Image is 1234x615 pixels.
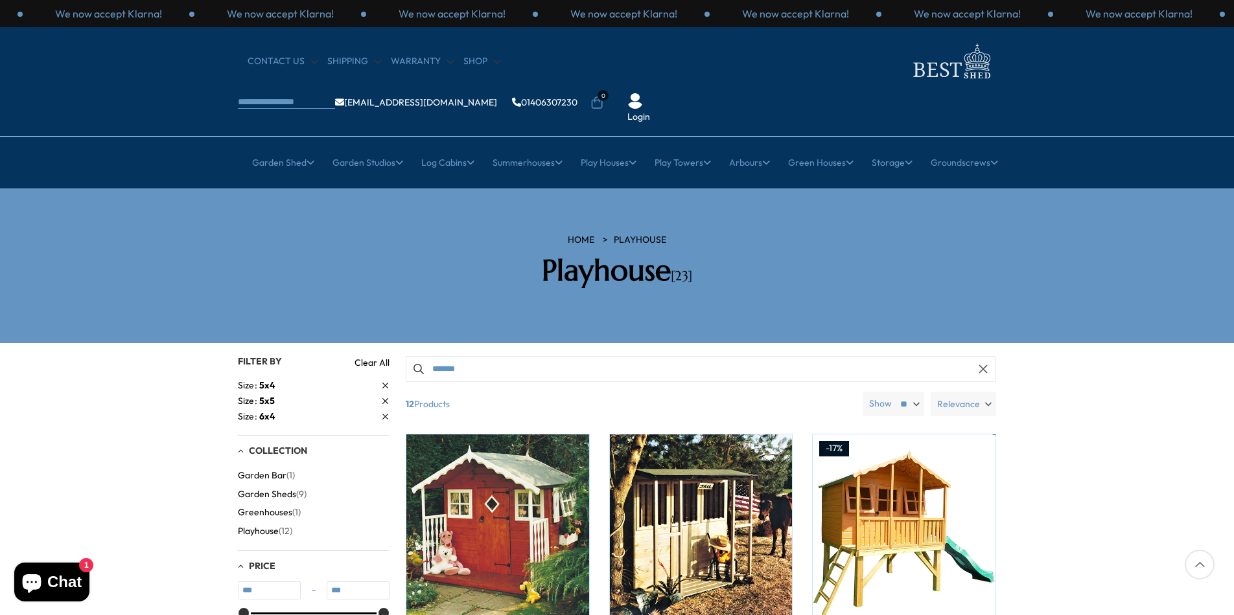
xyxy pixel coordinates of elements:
a: Play Houses [581,146,636,179]
button: Playhouse (12) [238,522,292,541]
a: [EMAIL_ADDRESS][DOMAIN_NAME] [335,98,497,107]
h2: Playhouse [432,253,802,288]
a: 0 [590,96,603,109]
input: Min value [238,581,301,599]
b: 12 [406,392,414,416]
span: 5x5 [259,395,275,407]
a: Playhouse [614,234,666,247]
input: Max value [327,581,390,599]
inbox-online-store-chat: Shopify online store chat [10,563,93,605]
span: Garden Sheds [238,489,296,500]
p: We now accept Klarna! [399,6,506,21]
span: Price [249,560,275,572]
span: Filter By [238,355,282,367]
div: 3 / 3 [538,6,710,21]
span: (12) [279,526,292,537]
p: We now accept Klarna! [55,6,162,21]
label: Show [869,397,892,410]
span: Garden Bar [238,470,286,481]
div: 3 / 3 [1053,6,1225,21]
span: [23] [671,268,692,284]
a: Groundscrews [931,146,998,179]
button: Greenhouses (1) [238,503,301,522]
span: 6x4 [259,410,275,422]
a: Shipping [327,55,381,68]
img: User Icon [627,93,643,109]
a: CONTACT US [248,55,318,68]
a: 01406307230 [512,98,577,107]
input: Search products [406,356,996,382]
span: - [301,584,327,597]
a: Summerhouses [493,146,563,179]
div: 2 / 3 [881,6,1053,21]
a: Garden Shed [252,146,314,179]
button: Garden Sheds (9) [238,485,307,504]
div: 1 / 3 [710,6,881,21]
img: logo [905,40,996,82]
span: Relevance [937,392,980,416]
span: Size [238,379,259,392]
span: 0 [598,90,609,101]
button: Garden Bar (1) [238,466,295,485]
a: HOME [568,234,594,247]
a: Shop [463,55,500,68]
div: 1 / 3 [194,6,366,21]
span: (1) [286,470,295,481]
div: 2 / 3 [366,6,538,21]
span: Size [238,410,259,423]
a: Warranty [391,55,454,68]
p: We now accept Klarna! [914,6,1021,21]
label: Relevance [931,392,996,416]
div: 3 / 3 [23,6,194,21]
span: Products [401,392,857,416]
a: Log Cabins [421,146,474,179]
p: We now accept Klarna! [570,6,677,21]
a: Arbours [729,146,770,179]
span: (1) [292,507,301,518]
a: Garden Studios [332,146,403,179]
span: Playhouse [238,526,279,537]
span: (9) [296,489,307,500]
span: 5x4 [259,379,275,391]
span: Greenhouses [238,507,292,518]
a: Clear All [355,356,390,369]
a: Storage [872,146,913,179]
a: Play Towers [655,146,711,179]
p: We now accept Klarna! [1086,6,1193,21]
a: Login [627,111,650,124]
span: Collection [249,445,307,456]
span: Size [238,394,259,408]
a: Green Houses [788,146,854,179]
p: We now accept Klarna! [742,6,849,21]
div: -17% [819,441,849,456]
p: We now accept Klarna! [227,6,334,21]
